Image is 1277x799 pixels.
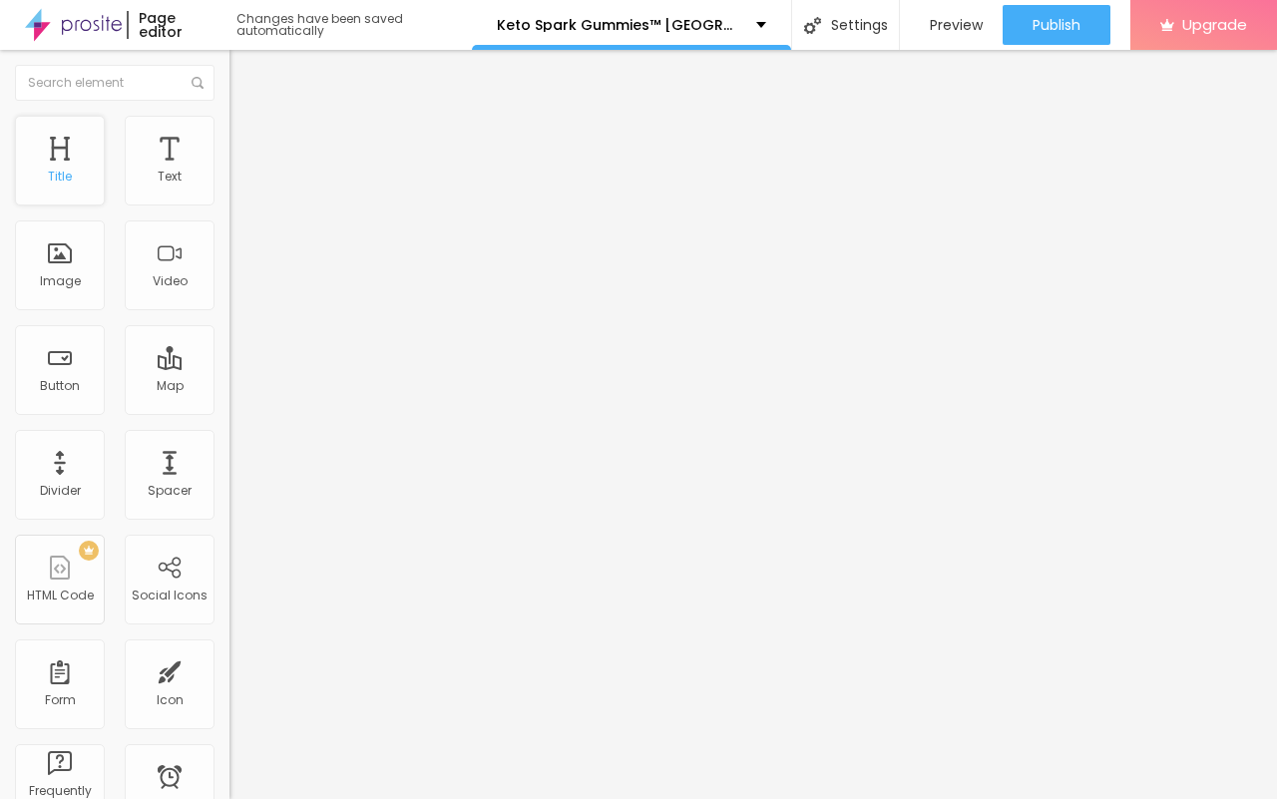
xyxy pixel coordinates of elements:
[1003,5,1110,45] button: Publish
[127,11,216,39] div: Page editor
[157,379,184,393] div: Map
[15,65,214,101] input: Search element
[27,589,94,602] div: HTML Code
[158,170,182,184] div: Text
[148,484,192,498] div: Spacer
[1182,16,1247,33] span: Upgrade
[497,18,741,32] p: Keto Spark Gummies™ [GEOGRAPHIC_DATA] Does It Really Work?
[48,170,72,184] div: Title
[192,77,204,89] img: Icone
[229,50,1277,799] iframe: Editor
[157,693,184,707] div: Icon
[153,274,188,288] div: Video
[40,484,81,498] div: Divider
[132,589,208,602] div: Social Icons
[236,13,472,37] div: Changes have been saved automatically
[1033,17,1080,33] span: Publish
[804,17,821,34] img: Icone
[40,379,80,393] div: Button
[930,17,983,33] span: Preview
[45,693,76,707] div: Form
[40,274,81,288] div: Image
[900,5,1003,45] button: Preview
